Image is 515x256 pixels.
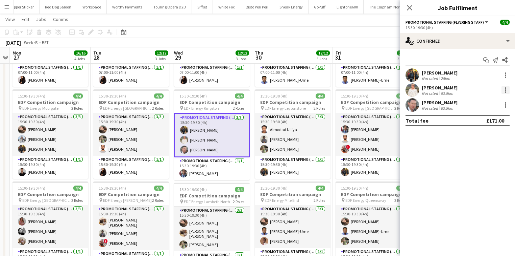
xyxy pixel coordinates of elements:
span: EDF Energy Lambeth North [184,199,230,204]
app-job-card: 15:30-19:30 (4h)4/4EDF Competition campaign EDF Energy Moorgate2 RolesPromotional Staffing (Flyer... [13,89,88,179]
app-card-role: Promotional Staffing (Team Leader)1/115:30-19:30 (4h)[PERSON_NAME] [255,156,330,179]
app-card-role: Promotional Staffing (Flyering Staff)3/315:30-19:30 (4h)Almodad I. Iliya[PERSON_NAME][PERSON_NAME] [255,113,330,156]
span: Tue [93,50,101,56]
span: 4/4 [235,187,244,192]
div: [DATE] [5,39,21,46]
span: 12/12 [236,50,249,56]
span: 12/12 [397,50,411,56]
span: EDF Energy Kingston [184,106,219,111]
span: 4/4 [154,93,164,99]
app-card-role: Promotional Staffing (Team Leader)1/107:00-11:00 (4h)[PERSON_NAME] [174,64,250,87]
span: Jobs [36,16,46,22]
h3: EDF Competition campaign [336,191,411,197]
span: 4/4 [316,186,325,191]
div: 3 Jobs [397,56,410,61]
div: 83.5km [439,106,455,111]
span: EDF Energy Mile End [265,198,299,203]
span: EDF Energy Leytonstone [265,106,306,111]
app-card-role: Promotional Staffing (Flyering Staff)3/315:30-19:30 (4h)[PERSON_NAME][PERSON_NAME][PERSON_NAME] [13,113,88,156]
div: 28km [439,76,451,81]
div: 3 Jobs [317,56,329,61]
app-card-role: Promotional Staffing (Flyering Staff)3/315:30-19:30 (4h)[PERSON_NAME][PERSON_NAME][PERSON_NAME] [13,205,88,248]
div: [PERSON_NAME] [422,70,458,76]
app-card-role: Promotional Staffing (Team Leader)1/115:30-19:30 (4h)[PERSON_NAME] [174,157,250,180]
button: White Fox [213,0,240,14]
span: EDF Energy Moorgate [22,106,58,111]
button: Promotional Staffing (Flyering Staff) [406,20,489,25]
app-card-role: Promotional Staffing (Flyering Staff)3/315:30-19:30 (4h)[PERSON_NAME][PERSON_NAME]![PERSON_NAME] [336,113,411,156]
span: 2 Roles [71,198,83,203]
div: Confirmed [400,33,515,49]
span: Promotional Staffing (Flyering Staff) [406,20,484,25]
app-card-role: Promotional Staffing (Flyering Staff)3/315:30-19:30 (4h)[PERSON_NAME][PERSON_NAME]-Ume[PERSON_NAME] [255,205,330,248]
div: [PERSON_NAME] [422,85,458,91]
button: Eightone600 [331,0,364,14]
span: 12/12 [316,50,330,56]
h3: EDF Competition campaign [336,99,411,105]
div: Not rated [422,76,439,81]
span: Week 43 [22,40,39,45]
span: 16/16 [74,50,88,56]
span: 2 Roles [71,106,83,111]
span: 2 Roles [152,106,164,111]
span: Fri [336,50,341,56]
app-card-role: Promotional Staffing (Team Leader)1/115:30-19:30 (4h)[PERSON_NAME] [93,156,169,179]
button: The Clapham North [364,0,409,14]
span: 4/4 [316,93,325,99]
h3: Job Fulfilment [400,3,515,12]
div: 3 Jobs [236,56,249,61]
div: 15:30-19:30 (4h)4/4EDF Competition campaign EDF Energy Kingston2 RolesPromotional Staffing (Flyer... [174,89,250,180]
span: 2 Roles [233,199,244,204]
app-card-role: Promotional Staffing (Team Leader)1/107:00-11:00 (4h)[PERSON_NAME] [93,64,169,87]
div: BST [42,40,49,45]
app-job-card: 15:30-19:30 (4h)4/4EDF Competition campaign EDF Energy [GEOGRAPHIC_DATA]2 RolesPromotional Staffi... [93,89,169,179]
button: Worthy Payments [107,0,148,14]
h3: EDF Competition campaign [174,193,250,199]
app-card-role: Promotional Staffing (Flyering Staff)3/315:30-19:30 (4h)[PERSON_NAME][PERSON_NAME][PERSON_NAME] [174,113,250,157]
span: 2 Roles [394,198,406,203]
span: 4/4 [154,186,164,191]
span: EDF Energy Queensway [345,198,386,203]
span: 15:30-19:30 (4h) [341,186,368,191]
span: View [5,16,15,22]
div: 15:30-19:30 (4h) [406,25,510,30]
span: 15:30-19:30 (4h) [18,186,45,191]
div: 15:30-19:30 (4h)4/4EDF Competition campaign EDF Energy Leytonstone2 RolesPromotional Staffing (Fl... [255,89,330,179]
span: 2 Roles [233,106,244,111]
span: 2 Roles [314,106,325,111]
app-card-role: Promotional Staffing (Team Leader)1/107:00-11:00 (4h)[PERSON_NAME] [13,64,88,87]
span: 15:30-19:30 (4h) [179,93,207,99]
span: 4/4 [396,186,406,191]
div: Not rated [422,91,439,96]
span: 12/12 [155,50,168,56]
span: ! [104,239,108,243]
app-card-role: Promotional Staffing (Team Leader)1/115:30-19:30 (4h)[PERSON_NAME] [13,156,88,179]
span: 15:30-19:30 (4h) [18,93,45,99]
button: Touring Opera D2D [148,0,192,14]
div: 3 Jobs [155,56,168,61]
span: Edit [22,16,29,22]
app-card-role: Promotional Staffing (Team Leader)1/107:00-11:00 (4h)[PERSON_NAME]-Ume [336,64,411,87]
button: GoPuff [309,0,331,14]
span: EDF Energy [GEOGRAPHIC_DATA] [345,106,394,111]
h3: EDF Competition campaign [255,191,330,197]
a: Comms [50,15,71,24]
button: Sifflet [192,0,213,14]
span: 29 [173,54,183,61]
div: £171.00 [486,117,504,124]
app-card-role: Promotional Staffing (Flyering Staff)3/315:30-19:30 (4h)[PERSON_NAME][PERSON_NAME][PERSON_NAME] [93,113,169,156]
button: Workspace [77,0,107,14]
span: Thu [255,50,263,56]
h3: EDF Competition campaign [174,99,250,105]
span: 4/4 [73,93,83,99]
h3: EDF Competition campaign [13,191,88,197]
app-job-card: 15:30-19:30 (4h)4/4EDF Competition campaign EDF Energy [GEOGRAPHIC_DATA]2 RolesPromotional Staffi... [336,89,411,179]
h3: EDF Competition campaign [255,99,330,105]
button: Sneak Energy [274,0,309,14]
app-card-role: Promotional Staffing (Flyering Staff)3/315:30-19:30 (4h)[PERSON_NAME][PERSON_NAME] [PERSON_NAME][... [174,207,250,251]
span: 15:30-19:30 (4h) [260,186,288,191]
div: 83.5km [439,91,455,96]
span: EDF Energy [PERSON_NAME] [103,198,152,203]
span: 15:30-19:30 (4h) [99,186,126,191]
